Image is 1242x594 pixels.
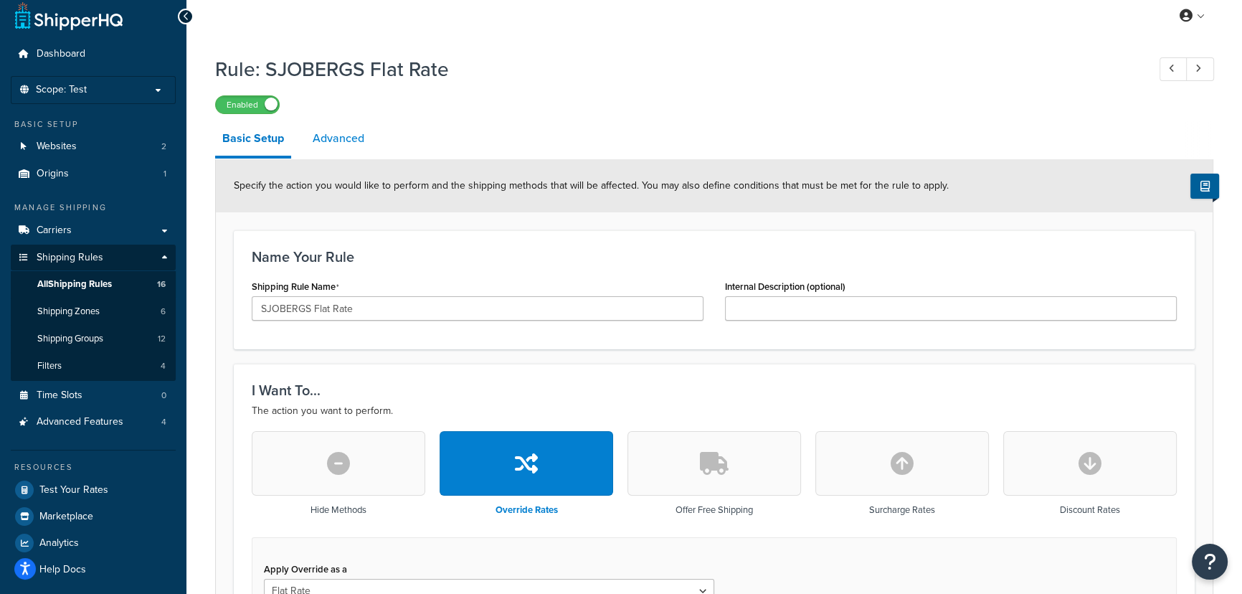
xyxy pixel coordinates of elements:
h1: Rule: SJOBERGS Flat Rate [215,55,1133,83]
label: Internal Description (optional) [725,281,845,292]
a: Dashboard [11,41,176,67]
button: Show Help Docs [1190,174,1219,199]
li: Advanced Features [11,409,176,435]
span: Test Your Rates [39,484,108,496]
a: Marketplace [11,504,176,529]
span: 12 [158,333,166,345]
a: Next Record [1186,57,1214,81]
h3: Name Your Rule [252,249,1177,265]
h3: I Want To... [252,382,1177,398]
label: Enabled [216,96,279,113]
a: Analytics [11,530,176,556]
span: Time Slots [37,390,82,402]
span: Carriers [37,225,72,237]
span: Specify the action you would like to perform and the shipping methods that will be affected. You ... [234,178,949,193]
li: Time Slots [11,382,176,409]
span: 16 [157,278,166,291]
span: Help Docs [39,564,86,576]
span: 0 [161,390,166,402]
a: Advanced Features4 [11,409,176,435]
span: Shipping Groups [37,333,103,345]
span: 2 [161,141,166,153]
div: Resources [11,461,176,473]
span: 4 [161,360,166,372]
span: All Shipping Rules [37,278,112,291]
span: Origins [37,168,69,180]
li: Shipping Zones [11,298,176,325]
li: Shipping Rules [11,245,176,381]
span: 6 [161,306,166,318]
li: Filters [11,353,176,379]
span: 4 [161,416,166,428]
label: Apply Override as a [264,564,347,575]
h3: Offer Free Shipping [675,505,753,515]
span: Marketplace [39,511,93,523]
li: Origins [11,161,176,187]
a: Advanced [305,121,371,156]
div: Manage Shipping [11,202,176,214]
button: Open Resource Center [1192,544,1228,580]
a: Shipping Groups12 [11,326,176,352]
span: Scope: Test [36,84,87,96]
p: The action you want to perform. [252,402,1177,420]
a: Filters4 [11,353,176,379]
a: Basic Setup [215,121,291,159]
a: Shipping Zones6 [11,298,176,325]
span: Websites [37,141,77,153]
span: 1 [163,168,166,180]
h3: Surcharge Rates [869,505,935,515]
li: Websites [11,133,176,160]
li: Shipping Groups [11,326,176,352]
a: AllShipping Rules16 [11,271,176,298]
a: Help Docs [11,557,176,583]
a: Carriers [11,217,176,244]
a: Time Slots0 [11,382,176,409]
a: Previous Record [1160,57,1188,81]
a: Origins1 [11,161,176,187]
label: Shipping Rule Name [252,281,339,293]
div: Basic Setup [11,118,176,131]
span: Shipping Zones [37,306,100,318]
span: Filters [37,360,62,372]
h3: Discount Rates [1060,505,1120,515]
span: Analytics [39,537,79,550]
span: Dashboard [37,48,85,60]
a: Shipping Rules [11,245,176,271]
a: Websites2 [11,133,176,160]
span: Shipping Rules [37,252,103,264]
a: Test Your Rates [11,477,176,503]
span: Advanced Features [37,416,123,428]
h3: Hide Methods [310,505,366,515]
h3: Override Rates [496,505,558,515]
